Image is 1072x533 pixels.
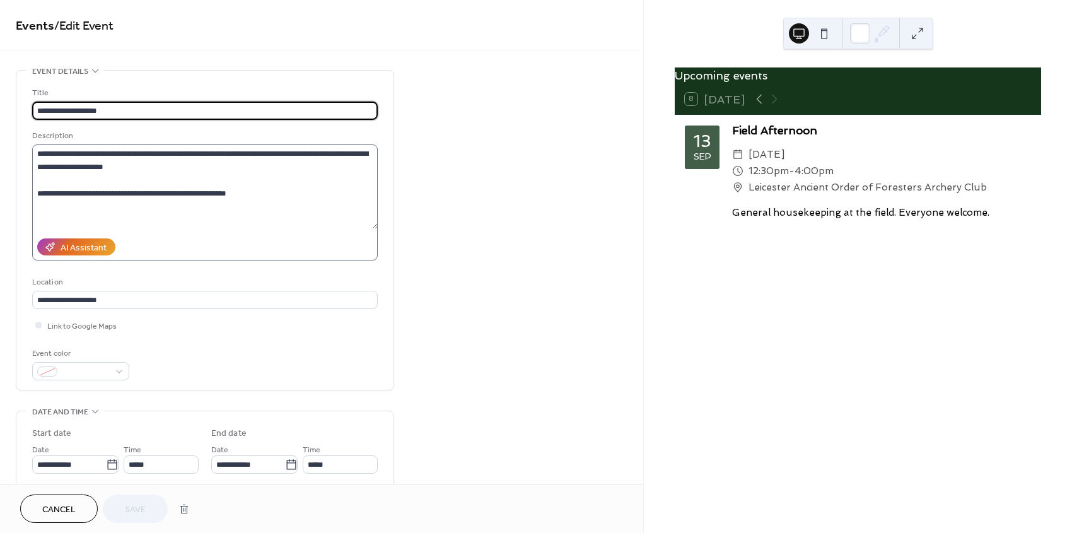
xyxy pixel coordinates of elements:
span: Time [124,443,141,457]
span: Cancel [42,503,76,517]
span: Date [211,443,228,457]
span: / Edit Event [54,14,114,38]
span: 12:30pm [749,163,789,179]
div: Sep [694,153,711,161]
div: Location [32,276,375,289]
button: AI Assistant [37,238,115,255]
span: Date [32,443,49,457]
span: [DATE] [749,146,784,163]
a: Events [16,14,54,38]
span: Link to Google Maps [47,320,117,333]
div: Upcoming events [675,67,1041,84]
div: General housekeeping at the field. Everyone welcome. [732,206,1031,220]
div: Start date [32,427,71,440]
span: Time [303,443,320,457]
div: AI Assistant [61,242,107,255]
span: Date and time [32,406,88,419]
span: - [789,163,795,179]
div: End date [211,427,247,440]
div: ​ [732,179,743,196]
button: Cancel [20,495,98,523]
span: Leicester Ancient Order of Foresters Archery Club [749,179,987,196]
div: 13 [694,132,711,150]
div: ​ [732,163,743,179]
div: Title [32,86,375,100]
div: Event color [32,347,127,360]
div: Field Afternoon [732,122,1031,139]
span: Event details [32,65,88,78]
div: ​ [732,146,743,163]
span: 4:00pm [795,163,834,179]
div: Description [32,129,375,143]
